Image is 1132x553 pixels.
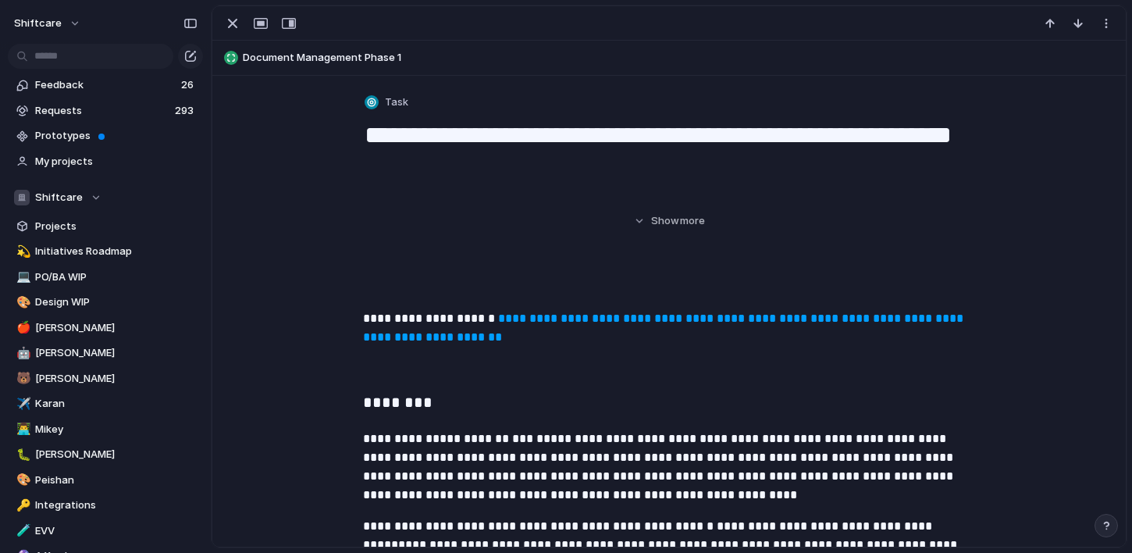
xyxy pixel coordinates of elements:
span: Task [385,95,408,110]
div: 🧪 [16,522,27,540]
div: 👨‍💻 [16,420,27,438]
div: ✈️ [16,395,27,413]
a: 💻PO/BA WIP [8,266,203,289]
a: 🧪EVV [8,519,203,543]
span: Prototypes [35,128,198,144]
a: 🐻[PERSON_NAME] [8,367,203,391]
span: [PERSON_NAME] [35,447,198,462]
a: 🐛[PERSON_NAME] [8,443,203,466]
button: 🎨 [14,294,30,310]
span: 293 [175,103,197,119]
button: Showmore [363,207,975,235]
span: PO/BA WIP [35,269,198,285]
button: shiftcare [7,11,89,36]
span: [PERSON_NAME] [35,371,198,387]
button: 🍎 [14,320,30,336]
span: Feedback [35,77,176,93]
div: 🍎 [16,319,27,337]
button: Task [361,91,413,114]
a: 🤖[PERSON_NAME] [8,341,203,365]
span: Design WIP [35,294,198,310]
button: 🐛 [14,447,30,462]
a: 💫Initiatives Roadmap [8,240,203,263]
span: [PERSON_NAME] [35,345,198,361]
div: 💻 [16,268,27,286]
button: Shiftcare [8,186,203,209]
a: Requests293 [8,99,203,123]
span: 26 [181,77,197,93]
span: Karan [35,396,198,412]
span: shiftcare [14,16,62,31]
a: 🍎[PERSON_NAME] [8,316,203,340]
span: Projects [35,219,198,234]
span: Shiftcare [35,190,83,205]
div: 💫 [16,243,27,261]
button: 🧪 [14,523,30,539]
div: 🔑 [16,497,27,515]
div: 🤖 [16,344,27,362]
a: ✈️Karan [8,392,203,416]
button: Document Management Phase 1 [219,45,1119,70]
span: Mikey [35,422,198,437]
div: 🐻 [16,369,27,387]
span: [PERSON_NAME] [35,320,198,336]
span: Requests [35,103,170,119]
a: 👨‍💻Mikey [8,418,203,441]
a: 🎨Peishan [8,469,203,492]
button: 💫 [14,244,30,259]
a: 🔑Integrations [8,494,203,517]
a: Feedback26 [8,73,203,97]
button: 🔑 [14,498,30,513]
span: My projects [35,154,198,169]
div: 🎨 [16,294,27,312]
span: more [680,213,705,229]
button: 🐻 [14,371,30,387]
span: Peishan [35,473,198,488]
button: 💻 [14,269,30,285]
a: Projects [8,215,203,238]
span: Document Management Phase 1 [243,50,1119,66]
span: EVV [35,523,198,539]
a: My projects [8,150,203,173]
button: 👨‍💻 [14,422,30,437]
span: Show [651,213,679,229]
div: 🐛 [16,446,27,464]
a: 🎨Design WIP [8,291,203,314]
button: 🤖 [14,345,30,361]
button: ✈️ [14,396,30,412]
div: 🎨 [16,471,27,489]
span: Initiatives Roadmap [35,244,198,259]
span: Integrations [35,498,198,513]
a: Prototypes [8,124,203,148]
button: 🎨 [14,473,30,488]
